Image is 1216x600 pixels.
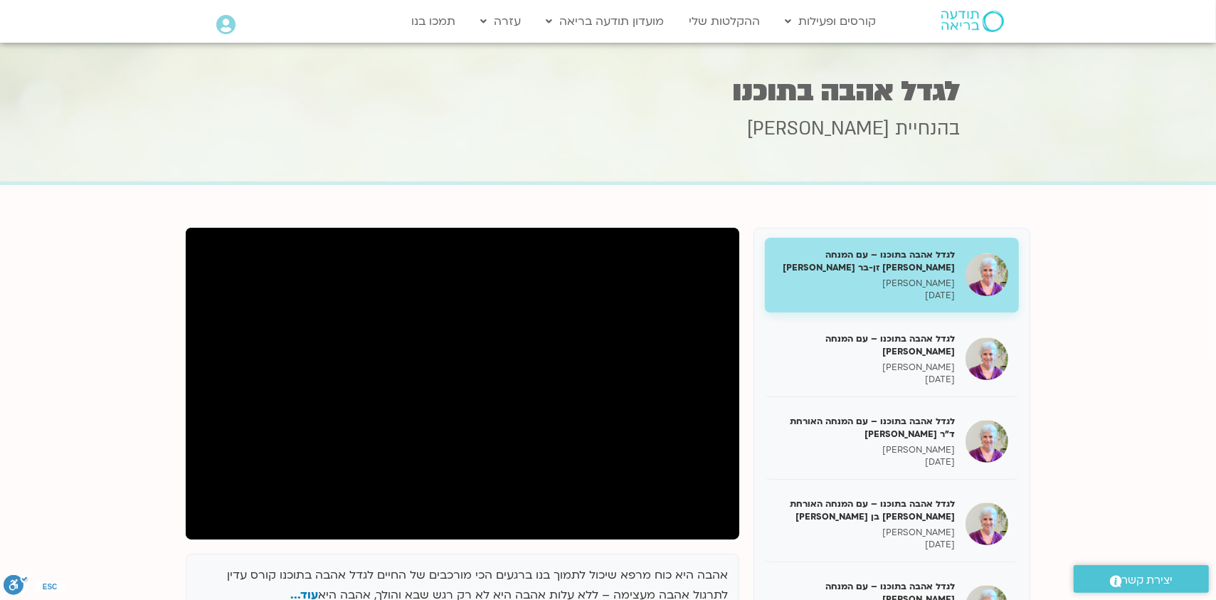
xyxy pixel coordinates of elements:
img: לגדל אהבה בתוכנו – עם המנחה האורחת ד"ר נועה אלבלדה [966,420,1008,463]
a: עזרה [474,8,529,35]
a: קורסים ופעילות [778,8,884,35]
h5: לגדל אהבה בתוכנו – עם המנחה [PERSON_NAME] [776,332,955,358]
p: [PERSON_NAME] [776,444,955,456]
h5: לגדל אהבה בתוכנו – עם המנחה [PERSON_NAME] זן-בר [PERSON_NAME] [776,248,955,274]
p: [DATE] [776,290,955,302]
img: לגדל אהבה בתוכנו – עם המנחה האורחת שאנייה כהן בן חיים [966,502,1008,545]
p: [PERSON_NAME] [776,278,955,290]
p: [PERSON_NAME] [776,362,955,374]
h5: לגדל אהבה בתוכנו – עם המנחה האורחת ד"ר [PERSON_NAME] [776,415,955,441]
span: יצירת קשר [1122,571,1173,590]
img: לגדל אהבה בתוכנו – עם המנחה האורח ענבר בר קמה [966,337,1008,380]
a: ההקלטות שלי [682,8,768,35]
h5: לגדל אהבה בתוכנו – עם המנחה האורחת [PERSON_NAME] בן [PERSON_NAME] [776,498,955,523]
a: תמכו בנו [405,8,463,35]
h1: לגדל אהבה בתוכנו [256,78,961,105]
img: תודעה בריאה [941,11,1004,32]
a: מועדון תודעה בריאה [539,8,672,35]
p: [PERSON_NAME] [776,527,955,539]
img: לגדל אהבה בתוכנו – עם המנחה האורחת צילה זן-בר צור [966,253,1008,296]
p: [DATE] [776,456,955,468]
p: [DATE] [776,374,955,386]
p: [DATE] [776,539,955,551]
a: יצירת קשר [1074,565,1209,593]
span: בהנחיית [896,116,961,142]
